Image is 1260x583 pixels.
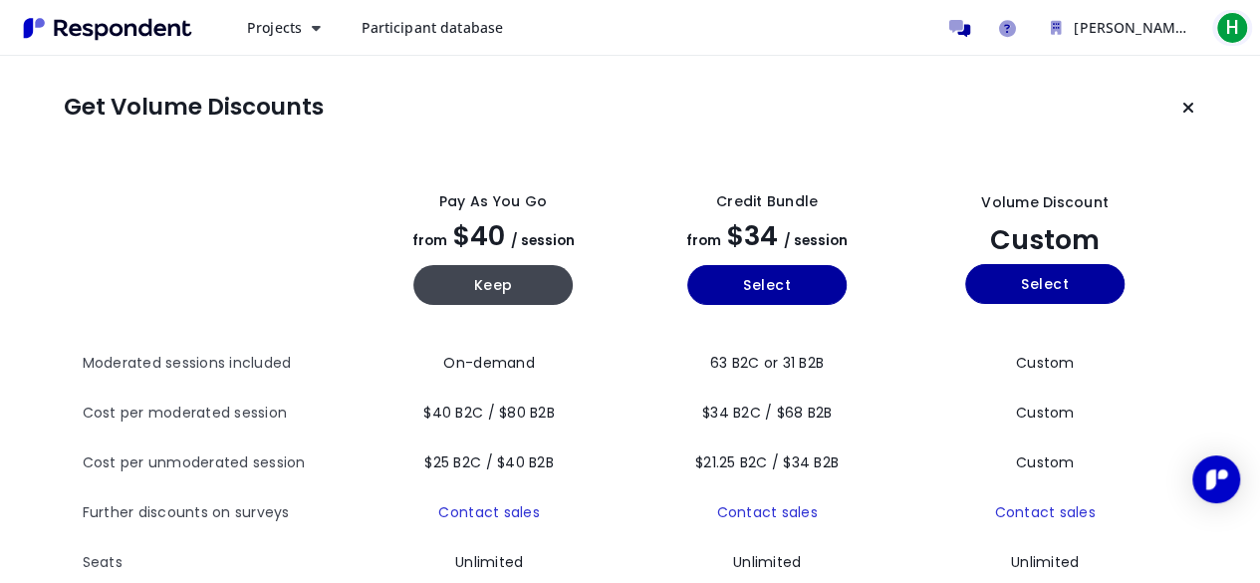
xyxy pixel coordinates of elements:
[423,403,554,423] span: $40 B2C / $80 B2B
[16,12,199,45] img: Respondent
[695,452,839,472] span: $21.25 B2C / $34 B2B
[686,231,721,250] span: from
[64,94,324,122] h1: Get Volume Discounts
[1192,455,1240,503] div: Open Intercom Messenger
[733,552,801,572] span: Unlimited
[412,231,447,250] span: from
[438,502,539,522] a: Contact sales
[1035,10,1204,46] button: ardy Team
[361,18,503,37] span: Participant database
[413,265,573,305] button: Keep current yearly payg plan
[1074,18,1230,37] span: [PERSON_NAME] Team
[1016,452,1075,472] span: Custom
[727,217,778,254] span: $34
[1168,88,1208,128] button: Keep current plan
[453,217,505,254] span: $40
[1216,12,1248,44] span: H
[784,231,848,250] span: / session
[345,10,519,46] a: Participant database
[247,18,302,37] span: Projects
[439,191,547,212] div: Pay as you go
[939,8,979,48] a: Message participants
[981,192,1109,213] div: Volume Discount
[965,264,1125,304] button: Select yearly custom_static plan
[83,488,357,538] th: Further discounts on surveys
[443,353,534,373] span: On-demand
[716,191,818,212] div: Credit Bundle
[1212,10,1252,46] button: H
[994,502,1095,522] a: Contact sales
[1016,353,1075,373] span: Custom
[1011,552,1079,572] span: Unlimited
[83,339,357,389] th: Moderated sessions included
[702,403,832,423] span: $34 B2C / $68 B2B
[83,389,357,438] th: Cost per moderated session
[83,438,357,488] th: Cost per unmoderated session
[687,265,847,305] button: Select yearly basic plan
[990,221,1100,258] span: Custom
[511,231,575,250] span: / session
[231,10,337,46] button: Projects
[455,552,523,572] span: Unlimited
[710,353,824,373] span: 63 B2C or 31 B2B
[1016,403,1075,423] span: Custom
[424,452,553,472] span: $25 B2C / $40 B2B
[716,502,817,522] a: Contact sales
[987,8,1027,48] a: Help and support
